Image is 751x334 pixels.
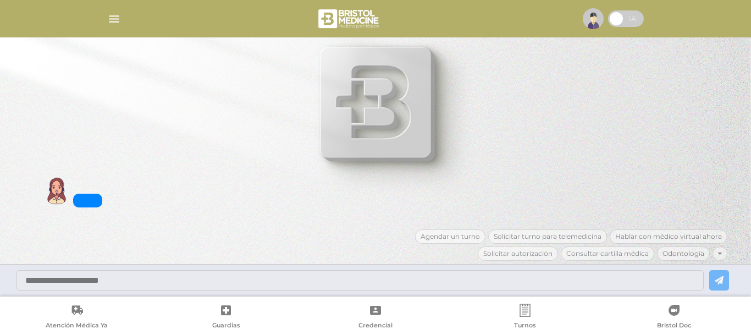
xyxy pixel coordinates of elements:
a: Turnos [450,304,600,332]
a: Bristol Doc [599,304,749,332]
span: Turnos [514,321,536,331]
a: Atención Médica Ya [2,304,152,332]
a: Credencial [301,304,450,332]
span: Atención Médica Ya [46,321,108,331]
a: Guardias [152,304,301,332]
img: profile-placeholder.svg [583,8,604,29]
img: bristol-medicine-blanco.png [317,6,382,32]
img: Cober_menu-lines-white.svg [107,12,121,26]
span: Credencial [358,321,393,331]
span: Guardias [212,321,240,331]
img: Cober IA [43,177,70,205]
span: Bristol Doc [657,321,691,331]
